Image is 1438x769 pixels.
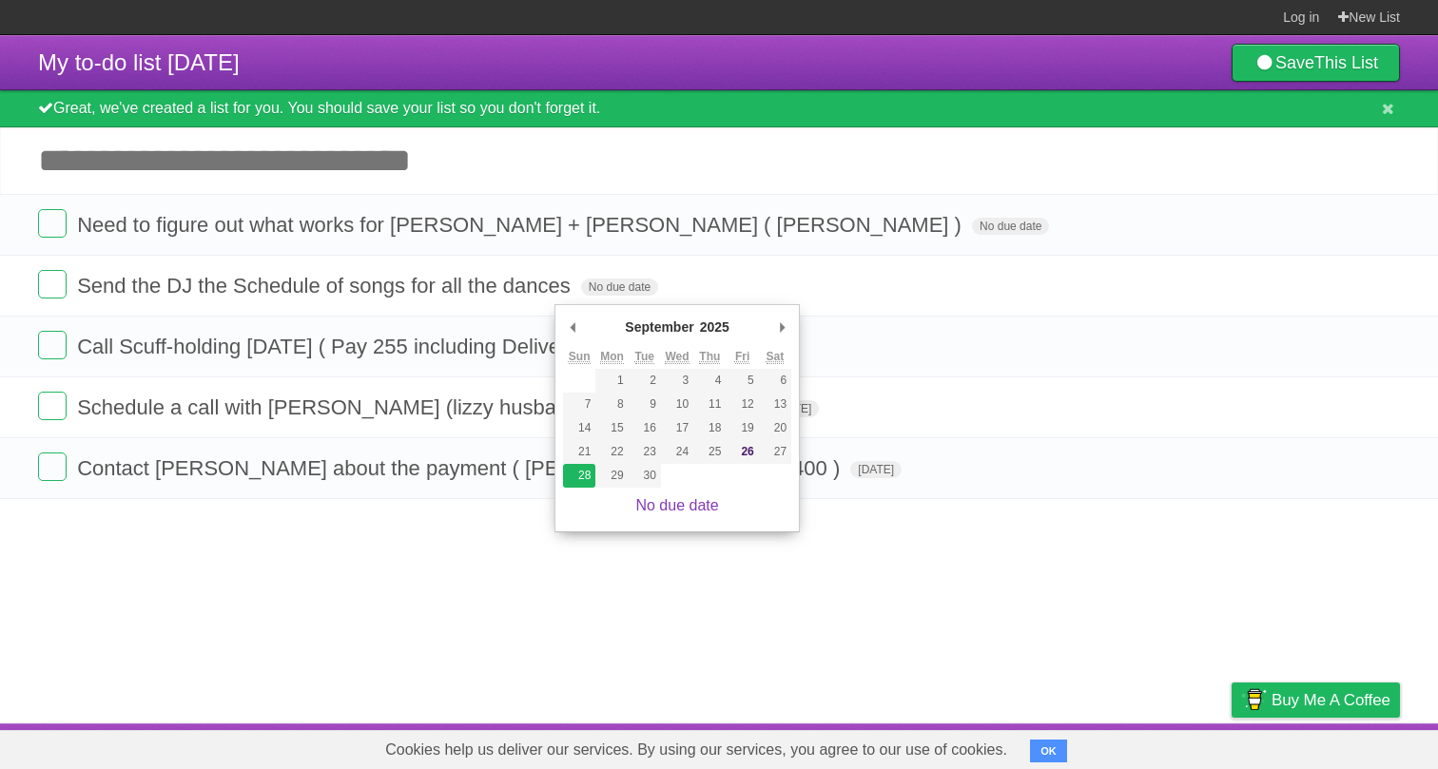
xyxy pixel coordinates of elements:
[38,392,67,420] label: Done
[767,350,785,364] abbr: Saturday
[38,49,240,75] span: My to-do list [DATE]
[1041,728,1118,764] a: Developers
[366,731,1026,769] span: Cookies help us deliver our services. By using our services, you agree to our use of cookies.
[661,440,693,464] button: 24
[693,440,726,464] button: 25
[569,350,591,364] abbr: Sunday
[979,728,1019,764] a: About
[629,369,661,393] button: 2
[1280,728,1400,764] a: Suggest a feature
[38,209,67,238] label: Done
[726,393,758,416] button: 12
[77,395,762,419] span: Schedule a call with [PERSON_NAME] (lizzy husband over the weekend)
[38,270,67,298] label: Done
[600,350,624,364] abbr: Monday
[77,274,575,298] span: Send the DJ the Schedule of songs for all the dances
[665,350,689,364] abbr: Wednesday
[629,464,661,488] button: 30
[1232,44,1400,82] a: SaveThis List
[595,393,628,416] button: 8
[850,461,902,478] span: [DATE]
[77,335,649,358] span: Call Scuff-holding [DATE] ( Pay 255 including Delivery + Vat )
[693,369,726,393] button: 4
[629,393,661,416] button: 9
[77,456,845,480] span: Contact [PERSON_NAME] about the payment ( [PERSON_NAME] said max 400 )
[693,416,726,440] button: 18
[759,440,791,464] button: 27
[77,213,966,237] span: Need to figure out what works for [PERSON_NAME] + [PERSON_NAME] ( [PERSON_NAME] )
[563,393,595,416] button: 7
[635,497,718,513] a: No due date
[699,350,720,364] abbr: Thursday
[661,416,693,440] button: 17
[581,279,658,296] span: No due date
[622,313,696,341] div: September
[1207,728,1256,764] a: Privacy
[661,393,693,416] button: 10
[595,369,628,393] button: 1
[735,350,749,364] abbr: Friday
[563,416,595,440] button: 14
[759,369,791,393] button: 6
[563,313,582,341] button: Previous Month
[697,313,732,341] div: 2025
[563,464,595,488] button: 28
[635,350,654,364] abbr: Tuesday
[726,416,758,440] button: 19
[972,218,1049,235] span: No due date
[1142,728,1184,764] a: Terms
[1314,53,1378,72] b: This List
[759,393,791,416] button: 13
[595,440,628,464] button: 22
[38,331,67,359] label: Done
[1241,683,1267,716] img: Buy me a coffee
[759,416,791,440] button: 20
[1272,683,1390,717] span: Buy me a coffee
[595,416,628,440] button: 15
[629,440,661,464] button: 23
[772,313,791,341] button: Next Month
[595,464,628,488] button: 29
[726,369,758,393] button: 5
[629,416,661,440] button: 16
[1030,740,1067,762] button: OK
[661,369,693,393] button: 3
[38,452,67,481] label: Done
[726,440,758,464] button: 26
[1232,682,1400,718] a: Buy me a coffee
[693,393,726,416] button: 11
[563,440,595,464] button: 21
